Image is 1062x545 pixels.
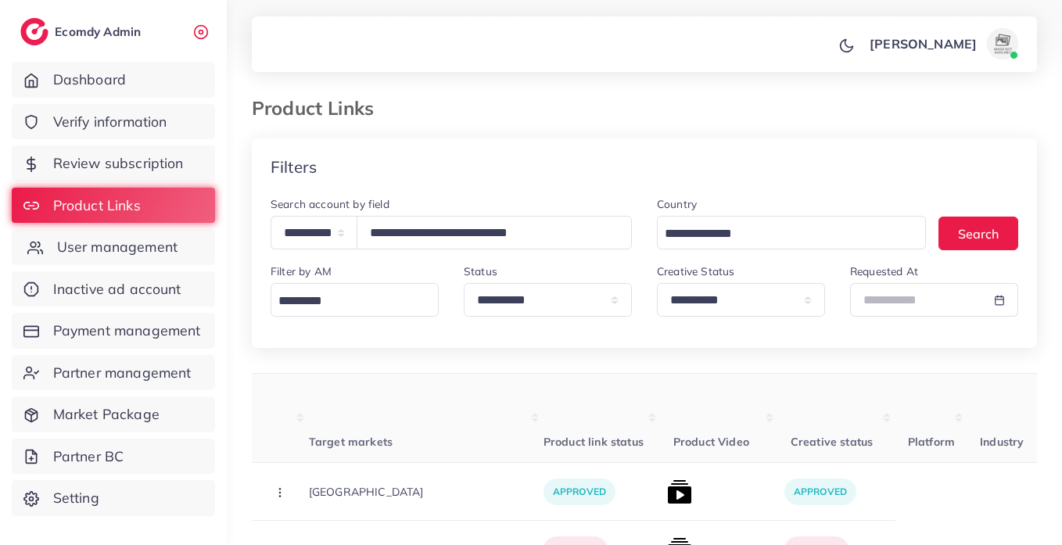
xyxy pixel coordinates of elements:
[657,216,926,249] div: Search for option
[12,313,215,349] a: Payment management
[12,188,215,224] a: Product Links
[667,479,692,504] img: list product video
[57,237,178,257] span: User management
[20,18,145,45] a: logoEcomdy Admin
[791,435,873,449] span: Creative status
[657,196,697,212] label: Country
[55,24,145,39] h2: Ecomdy Admin
[464,264,497,279] label: Status
[12,104,215,140] a: Verify information
[53,195,141,216] span: Product Links
[309,474,544,509] p: [GEOGRAPHIC_DATA]
[12,271,215,307] a: Inactive ad account
[271,283,439,317] div: Search for option
[12,145,215,181] a: Review subscription
[53,70,126,90] span: Dashboard
[273,289,429,314] input: Search for option
[12,396,215,432] a: Market Package
[271,264,332,279] label: Filter by AM
[784,479,856,505] p: approved
[53,153,184,174] span: Review subscription
[53,279,181,299] span: Inactive ad account
[908,435,955,449] span: Platform
[861,28,1024,59] a: [PERSON_NAME]avatar
[987,28,1018,59] img: avatar
[544,435,644,449] span: Product link status
[673,435,749,449] span: Product Video
[53,112,167,132] span: Verify information
[12,229,215,265] a: User management
[659,222,906,246] input: Search for option
[20,18,48,45] img: logo
[53,321,201,341] span: Payment management
[657,264,734,279] label: Creative Status
[53,363,192,383] span: Partner management
[980,435,1024,449] span: Industry
[544,479,615,505] p: approved
[309,435,393,449] span: Target markets
[12,439,215,475] a: Partner BC
[850,264,918,279] label: Requested At
[12,480,215,516] a: Setting
[12,62,215,98] a: Dashboard
[12,355,215,391] a: Partner management
[53,488,99,508] span: Setting
[53,404,160,425] span: Market Package
[53,446,124,467] span: Partner BC
[271,196,389,212] label: Search account by field
[938,217,1018,250] button: Search
[870,34,977,53] p: [PERSON_NAME]
[271,157,317,177] h4: Filters
[252,97,386,120] h3: Product Links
